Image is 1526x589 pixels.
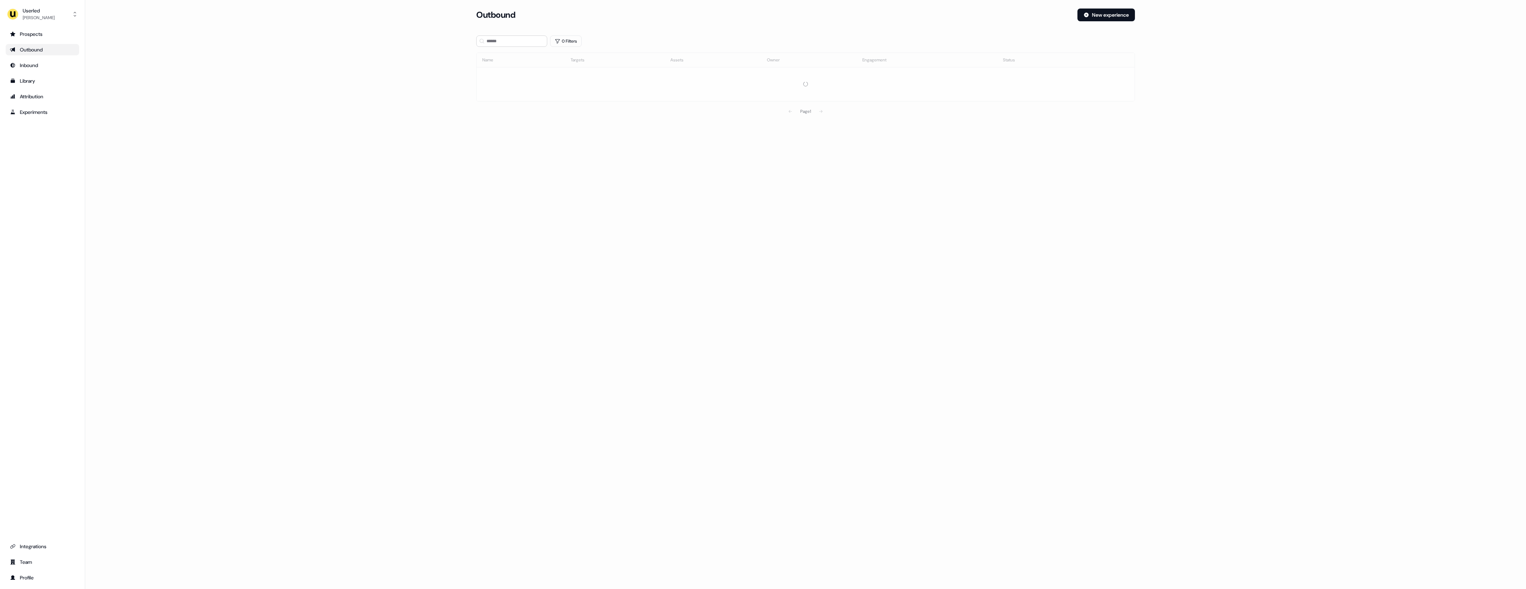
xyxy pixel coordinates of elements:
[6,6,79,23] button: Userled[PERSON_NAME]
[23,7,55,14] div: Userled
[10,543,75,550] div: Integrations
[6,106,79,118] a: Go to experiments
[6,28,79,40] a: Go to prospects
[6,75,79,87] a: Go to templates
[6,60,79,71] a: Go to Inbound
[10,558,75,566] div: Team
[10,62,75,69] div: Inbound
[10,109,75,116] div: Experiments
[6,541,79,552] a: Go to integrations
[10,77,75,84] div: Library
[10,574,75,581] div: Profile
[6,572,79,583] a: Go to profile
[10,46,75,53] div: Outbound
[550,35,582,47] button: 0 Filters
[10,93,75,100] div: Attribution
[23,14,55,21] div: [PERSON_NAME]
[6,91,79,102] a: Go to attribution
[476,10,515,20] h3: Outbound
[6,556,79,568] a: Go to team
[6,44,79,55] a: Go to outbound experience
[1077,9,1135,21] button: New experience
[10,31,75,38] div: Prospects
